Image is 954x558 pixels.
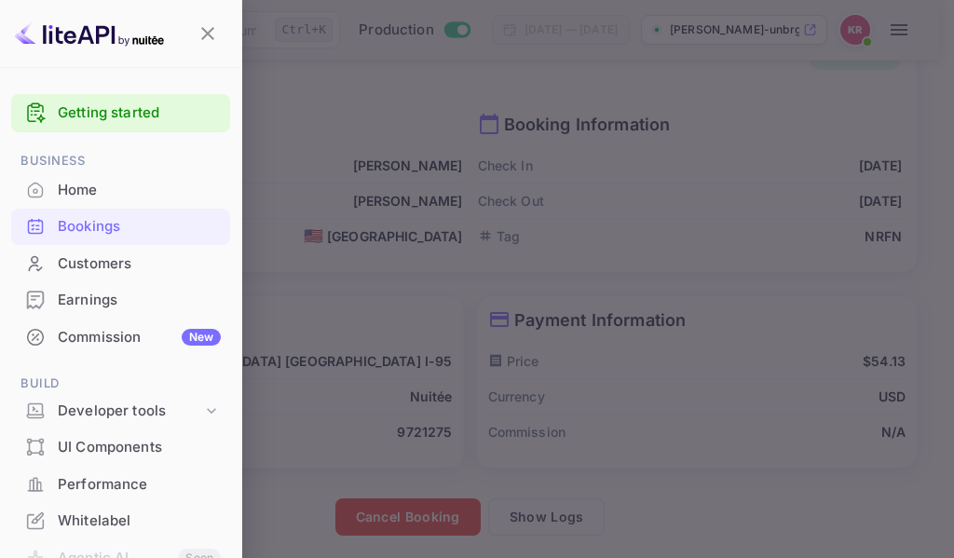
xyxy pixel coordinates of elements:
div: CommissionNew [11,320,230,356]
a: Home [11,172,230,207]
div: Home [11,172,230,209]
a: Whitelabel [11,503,230,538]
div: Bookings [58,216,221,238]
div: Developer tools [58,401,202,422]
div: Whitelabel [58,510,221,532]
div: Performance [58,474,221,496]
div: Commission [58,327,221,348]
div: Whitelabel [11,503,230,539]
div: Developer tools [11,395,230,428]
a: UI Components [11,429,230,464]
a: Performance [11,467,230,501]
div: Bookings [11,209,230,245]
div: Performance [11,467,230,503]
div: Getting started [11,94,230,132]
img: LiteAPI logo [15,19,164,48]
a: CommissionNew [11,320,230,354]
div: Earnings [58,290,221,311]
div: New [182,329,221,346]
div: Customers [11,246,230,282]
div: UI Components [58,437,221,458]
a: Earnings [11,282,230,317]
a: Getting started [58,102,221,124]
a: Customers [11,246,230,280]
div: Earnings [11,282,230,319]
div: UI Components [11,429,230,466]
span: Business [11,151,230,171]
span: Build [11,374,230,394]
div: Customers [58,253,221,275]
div: Home [58,180,221,201]
a: Bookings [11,209,230,243]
